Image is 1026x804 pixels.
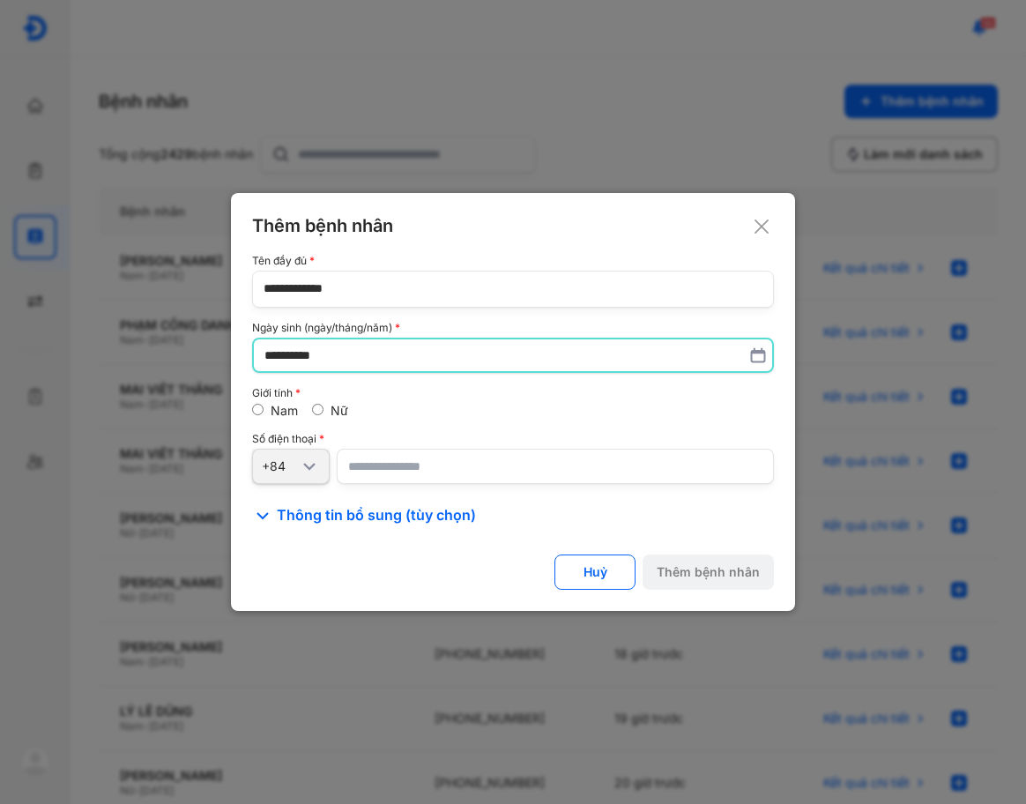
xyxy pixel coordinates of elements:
[643,555,774,590] button: Thêm bệnh nhân
[252,322,774,334] div: Ngày sinh (ngày/tháng/năm)
[271,403,298,418] label: Nam
[252,433,774,445] div: Số điện thoại
[252,255,774,267] div: Tên đầy đủ
[657,564,760,580] div: Thêm bệnh nhân
[252,214,774,237] div: Thêm bệnh nhân
[262,458,299,474] div: +84
[554,555,636,590] button: Huỷ
[252,387,774,399] div: Giới tính
[277,505,476,526] span: Thông tin bổ sung (tùy chọn)
[331,403,348,418] label: Nữ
